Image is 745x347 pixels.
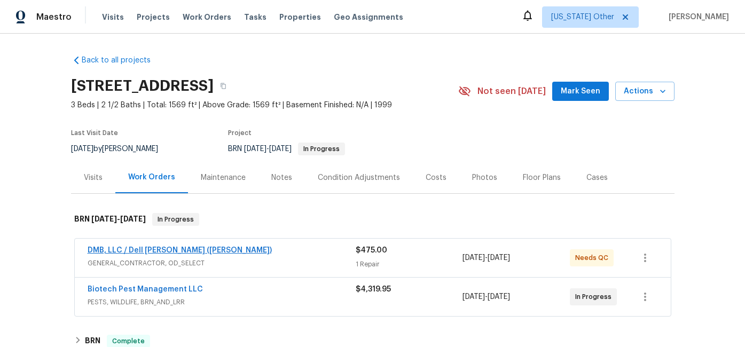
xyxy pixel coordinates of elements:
[334,12,403,22] span: Geo Assignments
[214,76,233,96] button: Copy Address
[615,82,675,101] button: Actions
[624,85,666,98] span: Actions
[299,146,344,152] span: In Progress
[271,172,292,183] div: Notes
[71,202,675,236] div: BRN [DATE]-[DATE]In Progress
[269,145,292,153] span: [DATE]
[201,172,246,183] div: Maintenance
[128,172,175,183] div: Work Orders
[91,215,117,223] span: [DATE]
[575,253,613,263] span: Needs QC
[88,286,203,293] a: Biotech Pest Management LLC
[318,172,400,183] div: Condition Adjustments
[88,297,356,307] span: PESTS, WILDLIFE, BRN_AND_LRR
[477,86,546,97] span: Not seen [DATE]
[523,172,561,183] div: Floor Plans
[153,214,198,225] span: In Progress
[462,254,485,262] span: [DATE]
[551,12,614,22] span: [US_STATE] Other
[244,145,266,153] span: [DATE]
[71,145,93,153] span: [DATE]
[71,81,214,91] h2: [STREET_ADDRESS]
[84,172,103,183] div: Visits
[488,293,510,301] span: [DATE]
[462,253,510,263] span: -
[426,172,446,183] div: Costs
[102,12,124,22] span: Visits
[91,215,146,223] span: -
[462,293,485,301] span: [DATE]
[228,130,252,136] span: Project
[88,258,356,269] span: GENERAL_CONTRACTOR, OD_SELECT
[71,143,171,155] div: by [PERSON_NAME]
[356,259,463,270] div: 1 Repair
[488,254,510,262] span: [DATE]
[664,12,729,22] span: [PERSON_NAME]
[108,336,149,346] span: Complete
[228,145,345,153] span: BRN
[244,13,266,21] span: Tasks
[244,145,292,153] span: -
[561,85,600,98] span: Mark Seen
[71,55,174,66] a: Back to all projects
[120,215,146,223] span: [DATE]
[575,291,616,302] span: In Progress
[88,247,272,254] a: DMB, LLC / Dell [PERSON_NAME] ([PERSON_NAME])
[36,12,72,22] span: Maestro
[279,12,321,22] span: Properties
[356,286,391,293] span: $4,319.95
[462,291,510,302] span: -
[356,247,387,254] span: $475.00
[586,172,608,183] div: Cases
[71,100,458,111] span: 3 Beds | 2 1/2 Baths | Total: 1569 ft² | Above Grade: 1569 ft² | Basement Finished: N/A | 1999
[137,12,170,22] span: Projects
[71,130,118,136] span: Last Visit Date
[74,213,146,226] h6: BRN
[472,172,497,183] div: Photos
[552,82,609,101] button: Mark Seen
[183,12,231,22] span: Work Orders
